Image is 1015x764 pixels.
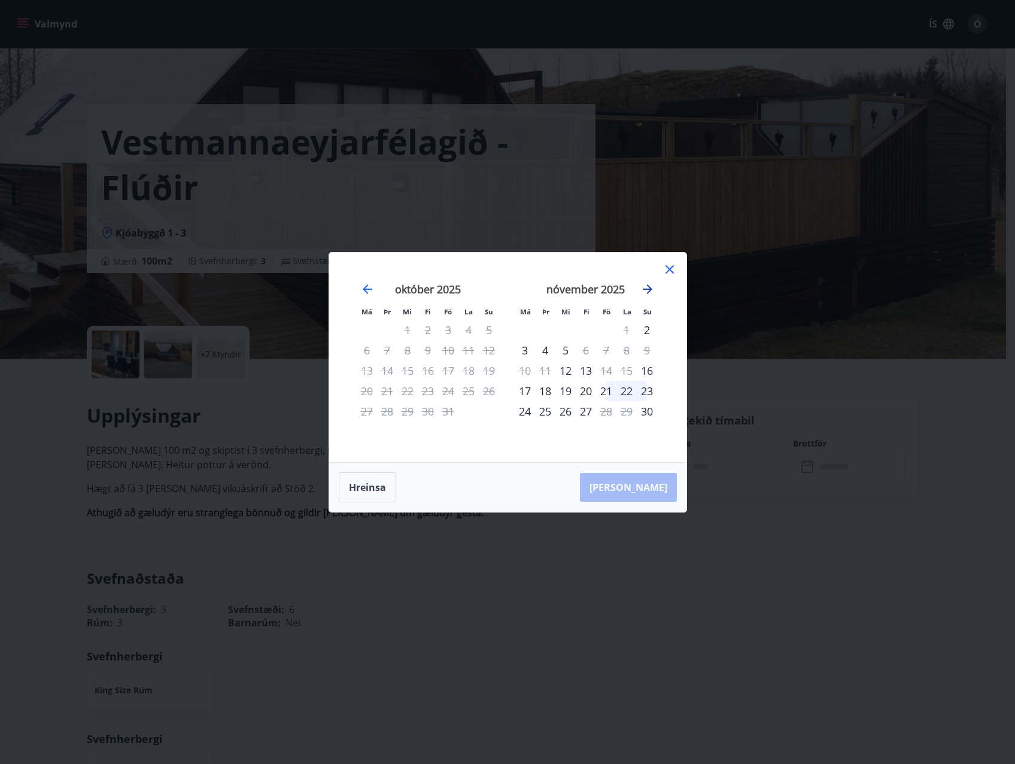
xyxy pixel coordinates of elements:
[438,401,458,422] td: Not available. föstudagur, 31. október 2025
[555,381,576,401] div: 19
[576,340,596,360] td: Not available. fimmtudagur, 6. nóvember 2025
[616,381,637,401] div: 22
[397,360,418,381] td: Not available. miðvikudagur, 15. október 2025
[535,401,555,422] td: Choose þriðjudagur, 25. nóvember 2025 as your check-in date. It’s available.
[425,307,431,316] small: Fi
[576,360,596,381] div: 13
[637,381,657,401] div: 23
[555,381,576,401] td: Choose miðvikudagur, 19. nóvember 2025 as your check-in date. It’s available.
[555,360,576,381] div: Aðeins innritun í boði
[596,401,616,422] td: Not available. föstudagur, 28. nóvember 2025
[458,340,479,360] td: Not available. laugardagur, 11. október 2025
[458,320,479,340] td: Not available. laugardagur, 4. október 2025
[640,282,655,296] div: Move forward to switch to the next month.
[418,340,438,360] td: Not available. fimmtudagur, 9. október 2025
[596,340,616,360] td: Not available. föstudagur, 7. nóvember 2025
[535,381,555,401] td: Choose þriðjudagur, 18. nóvember 2025 as your check-in date. It’s available.
[438,340,458,360] td: Not available. föstudagur, 10. október 2025
[555,340,576,360] td: Choose miðvikudagur, 5. nóvember 2025 as your check-in date. It’s available.
[637,340,657,360] td: Not available. sunnudagur, 9. nóvember 2025
[616,401,637,422] td: Not available. laugardagur, 29. nóvember 2025
[357,401,377,422] td: Not available. mánudagur, 27. október 2025
[561,307,570,316] small: Mi
[616,340,637,360] td: Not available. laugardagur, 8. nóvember 2025
[515,381,535,401] td: Choose mánudagur, 17. nóvember 2025 as your check-in date. It’s available.
[576,381,596,401] div: 20
[438,381,458,401] td: Not available. föstudagur, 24. október 2025
[438,320,458,340] td: Not available. föstudagur, 3. október 2025
[535,340,555,360] div: 4
[418,381,438,401] td: Not available. fimmtudagur, 23. október 2025
[438,360,458,381] td: Not available. föstudagur, 17. október 2025
[479,381,499,401] td: Not available. sunnudagur, 26. október 2025
[479,340,499,360] td: Not available. sunnudagur, 12. október 2025
[397,320,418,340] td: Not available. miðvikudagur, 1. október 2025
[377,381,397,401] td: Not available. þriðjudagur, 21. október 2025
[479,320,499,340] td: Not available. sunnudagur, 5. október 2025
[603,307,610,316] small: Fö
[576,401,596,422] td: Choose fimmtudagur, 27. nóvember 2025 as your check-in date. It’s available.
[596,381,616,401] td: Choose föstudagur, 21. nóvember 2025 as your check-in date. It’s available.
[555,401,576,422] td: Choose miðvikudagur, 26. nóvember 2025 as your check-in date. It’s available.
[637,401,657,422] div: Aðeins innritun í boði
[596,360,616,381] div: Aðeins útritun í boði
[637,360,657,381] div: Aðeins innritun í boði
[535,381,555,401] div: 18
[535,360,555,381] td: Not available. þriðjudagur, 11. nóvember 2025
[542,307,549,316] small: Þr
[397,381,418,401] td: Not available. miðvikudagur, 22. október 2025
[515,340,535,360] td: Choose mánudagur, 3. nóvember 2025 as your check-in date. It’s available.
[377,360,397,381] td: Not available. þriðjudagur, 14. október 2025
[339,472,396,502] button: Hreinsa
[344,267,672,448] div: Calendar
[418,401,438,422] td: Not available. fimmtudagur, 30. október 2025
[515,401,535,422] td: Choose mánudagur, 24. nóvember 2025 as your check-in date. It’s available.
[596,381,616,401] div: 21
[616,320,637,340] td: Not available. laugardagur, 1. nóvember 2025
[616,381,637,401] td: Choose laugardagur, 22. nóvember 2025 as your check-in date. It’s available.
[377,340,397,360] td: Not available. þriðjudagur, 7. október 2025
[637,320,657,340] div: Aðeins innritun í boði
[637,381,657,401] td: Choose sunnudagur, 23. nóvember 2025 as your check-in date. It’s available.
[397,340,418,360] td: Not available. miðvikudagur, 8. október 2025
[643,307,652,316] small: Su
[357,360,377,381] td: Not available. mánudagur, 13. október 2025
[515,401,535,422] div: 24
[485,307,493,316] small: Su
[458,360,479,381] td: Not available. laugardagur, 18. október 2025
[515,381,535,401] div: 17
[576,381,596,401] td: Choose fimmtudagur, 20. nóvember 2025 as your check-in date. It’s available.
[637,320,657,340] td: Choose sunnudagur, 2. nóvember 2025 as your check-in date. It’s available.
[616,360,637,381] td: Not available. laugardagur, 15. nóvember 2025
[576,340,596,360] div: Aðeins útritun í boði
[458,381,479,401] td: Not available. laugardagur, 25. október 2025
[444,307,452,316] small: Fö
[418,320,438,340] td: Not available. fimmtudagur, 2. október 2025
[403,307,412,316] small: Mi
[464,307,473,316] small: La
[357,381,377,401] td: Not available. mánudagur, 20. október 2025
[576,360,596,381] td: Choose fimmtudagur, 13. nóvember 2025 as your check-in date. It’s available.
[535,401,555,422] div: 25
[637,401,657,422] td: Choose sunnudagur, 30. nóvember 2025 as your check-in date. It’s available.
[360,282,375,296] div: Move backward to switch to the previous month.
[479,360,499,381] td: Not available. sunnudagur, 19. október 2025
[596,401,616,422] div: Aðeins útritun í boði
[361,307,372,316] small: Má
[555,401,576,422] div: 26
[623,307,631,316] small: La
[637,360,657,381] td: Choose sunnudagur, 16. nóvember 2025 as your check-in date. It’s available.
[576,401,596,422] div: 27
[384,307,391,316] small: Þr
[357,340,377,360] td: Not available. mánudagur, 6. október 2025
[520,307,531,316] small: Má
[515,360,535,381] td: Not available. mánudagur, 10. nóvember 2025
[515,340,535,360] div: 3
[555,360,576,381] td: Choose miðvikudagur, 12. nóvember 2025 as your check-in date. It’s available.
[546,282,625,296] strong: nóvember 2025
[555,340,576,360] div: 5
[395,282,461,296] strong: október 2025
[418,360,438,381] td: Not available. fimmtudagur, 16. október 2025
[596,360,616,381] td: Not available. föstudagur, 14. nóvember 2025
[535,340,555,360] td: Choose þriðjudagur, 4. nóvember 2025 as your check-in date. It’s available.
